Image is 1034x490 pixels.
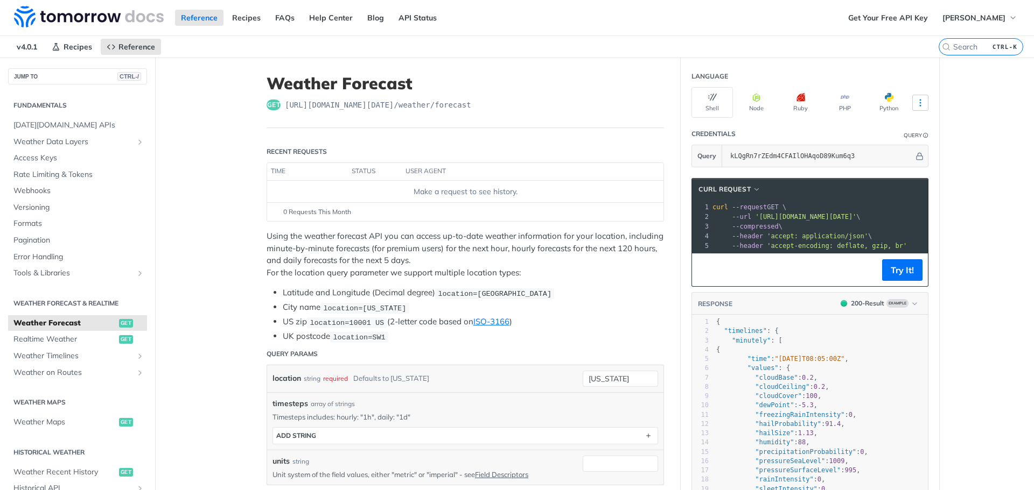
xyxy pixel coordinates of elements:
[692,448,709,457] div: 15
[755,429,794,437] span: "hailSize"
[712,232,872,240] span: \
[818,475,821,483] span: 0
[13,318,116,329] span: Weather Forecast
[14,6,164,27] img: Tomorrow.io Weather API Docs
[304,371,320,386] div: string
[136,269,144,278] button: Show subpages for Tools & Libraries
[716,429,818,437] span: : ,
[732,223,779,230] span: --compressed
[712,223,783,230] span: \
[323,304,406,312] span: location=[US_STATE]
[716,383,829,390] span: : ,
[271,186,659,197] div: Make a request to see history.
[732,213,751,221] span: --url
[118,42,155,52] span: Reference
[13,169,144,180] span: Rate Limiting & Tokens
[755,448,856,456] span: "precipitationProbability"
[716,466,860,474] span: : ,
[226,10,267,26] a: Recipes
[64,42,92,52] span: Recipes
[283,301,664,314] li: City name
[747,355,771,363] span: "time"
[755,213,856,221] span: '[URL][DOMAIN_NAME][DATE]'
[13,367,133,378] span: Weather on Routes
[937,10,1023,26] button: [PERSON_NAME]
[712,213,861,221] span: \
[8,183,147,199] a: Webhooks
[798,429,814,437] span: 1.13
[8,200,147,216] a: Versioning
[716,448,868,456] span: : ,
[692,241,710,251] div: 5
[292,457,309,466] div: string
[732,203,767,211] span: --request
[692,392,709,401] div: 9
[716,346,720,353] span: {
[814,383,826,390] span: 0.2
[697,151,716,161] span: Query
[692,202,710,212] div: 1
[868,87,910,118] button: Python
[267,163,348,180] th: time
[8,348,147,364] a: Weather TimelinesShow subpages for Weather Timelines
[716,355,849,363] span: : ,
[904,131,928,139] div: QueryInformation
[267,100,281,110] span: get
[8,68,147,84] button: JUMP TOCTRL-/
[8,117,147,133] a: [DATE][DOMAIN_NAME] APIs
[691,87,733,118] button: Shell
[755,438,794,446] span: "humidity"
[11,39,43,55] span: v4.0.1
[273,412,658,422] p: Timesteps includes: hourly: "1h", daily: "1d"
[303,10,359,26] a: Help Center
[990,41,1020,52] kbd: CTRL-K
[269,10,301,26] a: FAQs
[8,249,147,265] a: Error Handling
[273,371,301,386] label: location
[692,373,709,382] div: 7
[860,448,864,456] span: 0
[914,151,925,161] button: Hide
[8,167,147,183] a: Rate Limiting & Tokens
[692,457,709,466] div: 16
[273,428,658,444] button: ADD string
[283,207,351,217] span: 0 Requests This Month
[923,133,928,138] i: Information
[767,242,907,250] span: 'accept-encoding: deflate, gzip, br'
[283,287,664,299] li: Latitude and Longitude (Decimal degree)
[13,351,133,361] span: Weather Timelines
[824,87,865,118] button: PHP
[273,398,308,409] span: timesteps
[402,163,642,180] th: user agent
[692,345,709,354] div: 4
[692,231,710,241] div: 4
[732,232,763,240] span: --header
[8,150,147,166] a: Access Keys
[692,145,722,167] button: Query
[283,316,664,328] li: US zip (2-letter code based on )
[716,337,783,344] span: : [
[851,299,884,308] div: 200 - Result
[747,364,779,372] span: "values"
[136,352,144,360] button: Show subpages for Weather Timelines
[716,318,720,325] span: {
[267,349,318,359] div: Query Params
[438,289,551,297] span: location=[GEOGRAPHIC_DATA]
[692,420,709,429] div: 12
[8,299,147,308] h2: Weather Forecast & realtime
[13,120,144,131] span: [DATE][DOMAIN_NAME] APIs
[835,298,923,309] button: 200200-ResultExample
[119,468,133,477] span: get
[912,95,928,111] button: More Languages
[13,153,144,164] span: Access Keys
[755,401,794,409] span: "dewPoint"
[267,74,664,93] h1: Weather Forecast
[829,457,845,465] span: 1009
[692,364,709,373] div: 6
[755,383,809,390] span: "cloudCeiling"
[798,401,802,409] span: -
[904,131,922,139] div: Query
[916,98,925,108] svg: More ellipsis
[716,364,790,372] span: : {
[119,319,133,328] span: get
